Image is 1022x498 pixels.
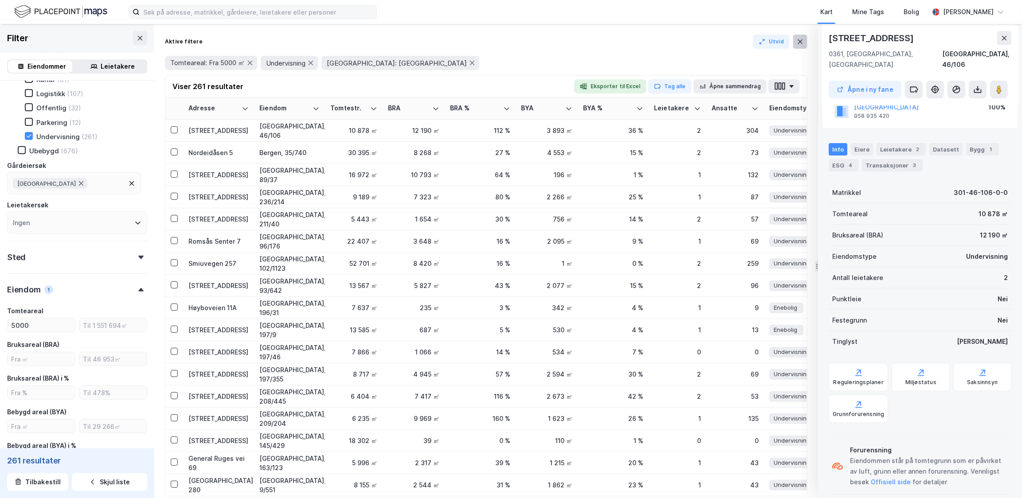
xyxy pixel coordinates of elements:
[774,148,810,157] span: Undervisning
[450,281,510,290] div: 43 %
[583,170,643,179] div: 1 %
[450,237,510,246] div: 16 %
[36,132,80,141] div: Undervisning
[978,455,1022,498] iframe: Chat Widget
[330,480,377,490] div: 8 155 ㎡
[7,252,26,263] div: Sted
[774,126,810,135] span: Undervisning
[330,347,377,357] div: 7 866 ㎡
[521,414,572,423] div: 1 623 ㎡
[988,102,1006,113] div: 100%
[7,473,68,491] button: Tilbakestill
[774,436,810,445] span: Undervisning
[769,104,854,113] div: Eiendomstyper
[188,259,249,268] div: Smiuvegen 257
[829,31,916,45] div: [STREET_ADDRESS]
[850,445,1008,455] div: Forurensning
[67,89,83,98] div: (107)
[521,126,572,135] div: 3 893 ㎡
[8,352,75,366] input: Fra ㎡
[188,148,249,157] div: Nordeidåsen 5
[79,386,147,399] input: Til 478%
[330,458,377,467] div: 5 996 ㎡
[712,237,759,246] div: 69
[521,214,572,224] div: 756 ㎡
[450,303,510,312] div: 3 %
[1004,272,1008,283] div: 2
[330,126,377,135] div: 10 878 ㎡
[450,480,510,490] div: 31 %
[259,409,320,428] div: [GEOGRAPHIC_DATA], 209/204
[330,192,377,202] div: 9 189 ㎡
[330,325,377,335] div: 13 585 ㎡
[967,379,998,386] div: Saksinnsyn
[712,126,759,135] div: 304
[188,281,249,290] div: [STREET_ADDRESS]
[188,414,249,423] div: [STREET_ADDRESS]
[852,7,884,17] div: Mine Tags
[774,458,810,467] span: Undervisning
[850,455,1008,487] div: Eiendommen står på tomtegrunn som er påvirket av luft, grunn eller annen forurensning. Vennligst ...
[583,325,643,335] div: 4 %
[521,192,572,202] div: 2 266 ㎡
[330,436,377,445] div: 18 302 ㎡
[583,126,643,135] div: 36 %
[330,104,367,113] div: Tomtestr.
[774,414,810,423] span: Undervisning
[7,200,48,210] div: Leietakersøk
[521,170,572,179] div: 196 ㎡
[188,370,249,379] div: [STREET_ADDRESS]
[79,420,147,433] input: Til 29 266㎡
[450,170,510,179] div: 64 %
[259,148,320,157] div: Bergen, 35/740
[851,143,873,156] div: Eiere
[583,392,643,401] div: 42 %
[905,379,936,386] div: Miljøstatus
[712,458,759,467] div: 43
[68,104,81,112] div: (32)
[172,81,243,92] div: Viser 261 resultater
[654,392,701,401] div: 2
[450,414,510,423] div: 160 %
[774,237,810,246] span: Undervisning
[753,35,790,49] button: Utvid
[388,480,439,490] div: 2 544 ㎡
[259,188,320,206] div: [GEOGRAPHIC_DATA], 236/214
[521,325,572,335] div: 530 ㎡
[854,113,889,120] div: 958 935 420
[188,303,249,312] div: Høyboveien 11A
[654,370,701,379] div: 2
[14,4,107,19] img: logo.f888ab2527a4732fd821a326f86c7f29.svg
[574,79,646,93] button: Eksporter til Excel
[774,281,810,290] span: Undervisning
[101,61,135,72] div: Leietakere
[966,143,999,156] div: Bygg
[943,7,994,17] div: [PERSON_NAME]
[583,303,643,312] div: 4 %
[820,7,833,17] div: Kart
[7,373,69,384] div: Bruksareal (BRA) i %
[998,315,1008,326] div: Nei
[165,38,203,45] div: Aktive filtere
[583,414,643,423] div: 26 %
[929,143,963,156] div: Datasett
[712,303,759,312] div: 9
[450,192,510,202] div: 80 %
[388,347,439,357] div: 1 066 ㎡
[388,458,439,467] div: 2 317 ㎡
[188,392,249,401] div: [STREET_ADDRESS]
[79,319,147,332] input: Til 1 551 694㎡
[693,79,767,93] button: Åpne sammendrag
[388,436,439,445] div: 39 ㎡
[834,379,884,386] div: Reguleringsplaner
[388,214,439,224] div: 1 654 ㎡
[188,454,249,472] div: General Ruges vei 69
[266,59,305,67] span: Undervisning
[450,347,510,357] div: 14 %
[79,352,147,366] input: Til 46 953㎡
[712,148,759,157] div: 73
[259,454,320,472] div: [GEOGRAPHIC_DATA], 163/123
[259,321,320,339] div: [GEOGRAPHIC_DATA], 197/9
[877,143,926,156] div: Leietakere
[330,414,377,423] div: 6 235 ㎡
